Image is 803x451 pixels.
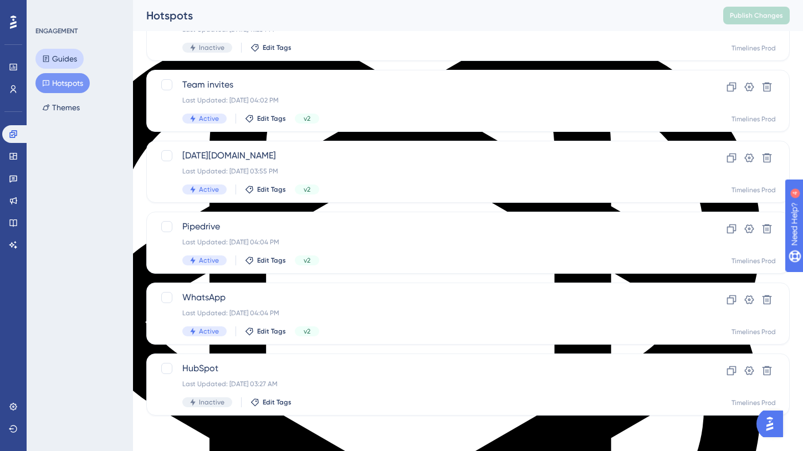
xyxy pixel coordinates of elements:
div: Timelines Prod [732,44,776,53]
div: Timelines Prod [732,115,776,124]
span: Edit Tags [257,114,286,123]
button: Edit Tags [250,43,291,52]
span: WhatsApp [182,291,665,304]
span: v2 [304,256,310,265]
span: Edit Tags [257,185,286,194]
button: Edit Tags [245,327,286,336]
span: Edit Tags [257,256,286,265]
div: Timelines Prod [732,257,776,265]
div: Last Updated: [DATE] 04:04 PM [182,238,665,247]
button: Themes [35,98,86,117]
span: HubSpot [182,362,665,375]
span: Inactive [199,398,224,407]
span: Edit Tags [263,398,291,407]
span: Team invites [182,78,665,91]
span: Edit Tags [257,327,286,336]
span: Need Help? [26,3,69,16]
button: Edit Tags [245,185,286,194]
button: Guides [35,49,84,69]
button: Edit Tags [250,398,291,407]
span: v2 [304,114,310,123]
div: Timelines Prod [732,327,776,336]
div: 4 [77,6,80,14]
iframe: UserGuiding AI Assistant Launcher [756,407,790,440]
span: Active [199,114,219,123]
div: Last Updated: [DATE] 04:04 PM [182,309,665,317]
button: Publish Changes [723,7,790,24]
div: ENGAGEMENT [35,27,78,35]
span: [DATE][DOMAIN_NAME] [182,149,665,162]
span: Edit Tags [263,43,291,52]
span: Active [199,327,219,336]
div: Last Updated: [DATE] 03:27 AM [182,380,665,388]
span: v2 [304,185,310,194]
div: Last Updated: [DATE] 03:55 PM [182,167,665,176]
span: Publish Changes [730,11,783,20]
span: Active [199,185,219,194]
span: Inactive [199,43,224,52]
div: Timelines Prod [732,186,776,194]
div: Hotspots [146,8,695,23]
div: Last Updated: [DATE] 04:02 PM [182,96,665,105]
button: Hotspots [35,73,90,93]
div: Timelines Prod [732,398,776,407]
button: Edit Tags [245,256,286,265]
button: Edit Tags [245,114,286,123]
span: Pipedrive [182,220,665,233]
span: Active [199,256,219,265]
span: v2 [304,327,310,336]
